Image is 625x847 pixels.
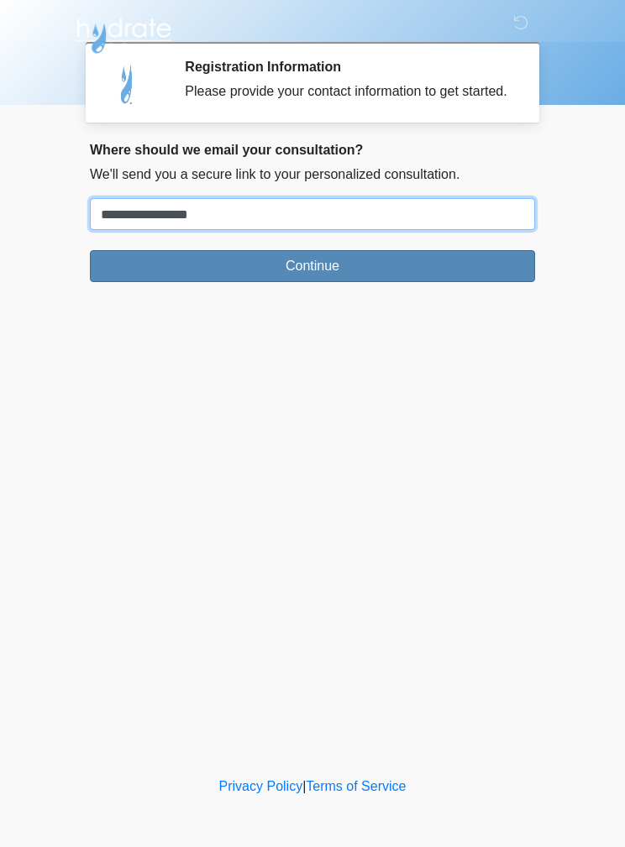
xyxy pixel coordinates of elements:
img: Agent Avatar [102,59,153,109]
button: Continue [90,250,535,282]
h2: Where should we email your consultation? [90,142,535,158]
a: Terms of Service [306,779,406,793]
p: We'll send you a secure link to your personalized consultation. [90,165,535,185]
a: Privacy Policy [219,779,303,793]
a: | [302,779,306,793]
img: Hydrate IV Bar - Flagstaff Logo [73,13,174,55]
div: Please provide your contact information to get started. [185,81,510,102]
